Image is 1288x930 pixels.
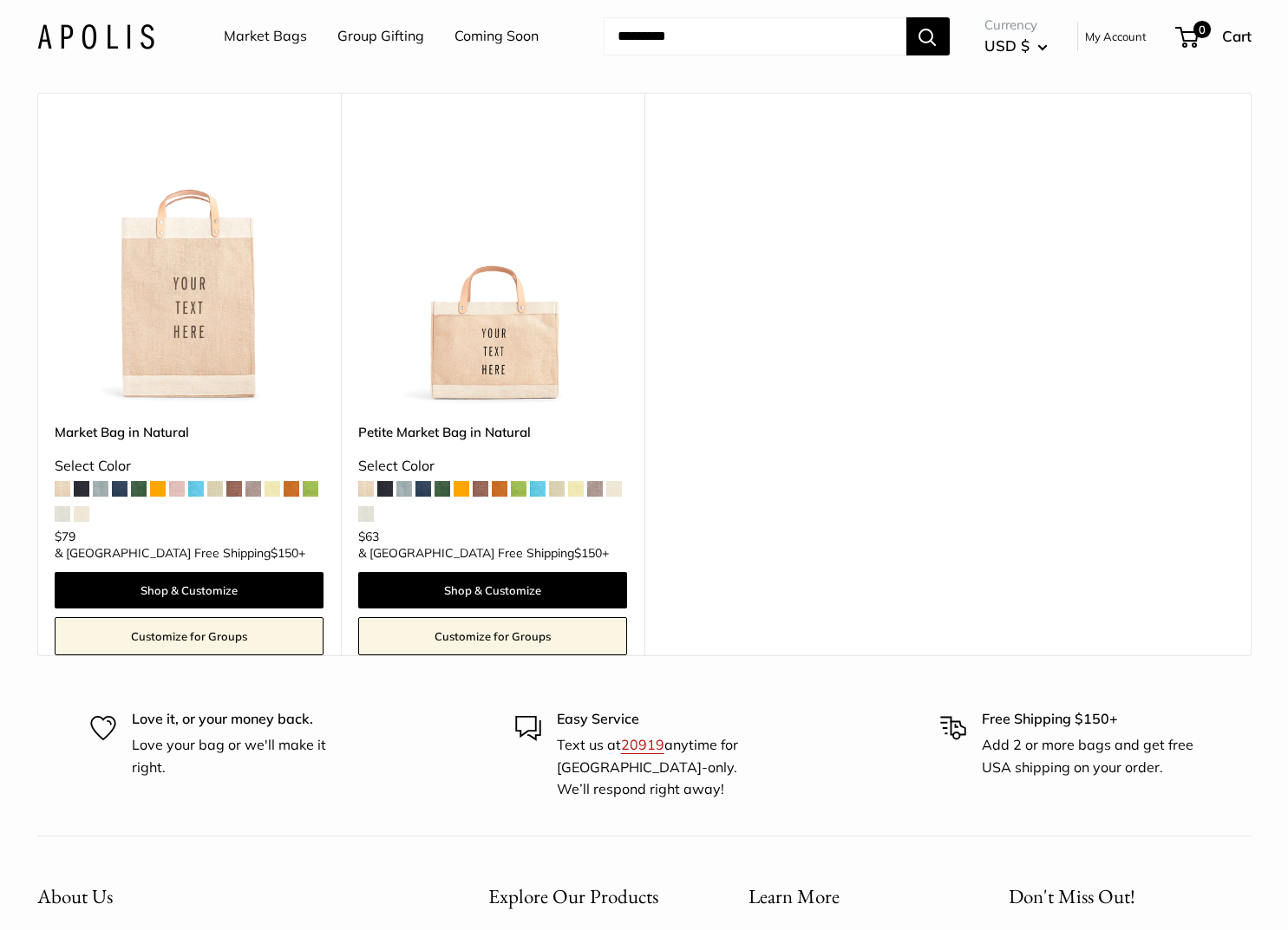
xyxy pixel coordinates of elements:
[358,617,627,655] a: Customize for Groups
[749,880,948,914] button: Learn More
[557,708,774,731] p: Easy Service
[55,547,305,559] span: & [GEOGRAPHIC_DATA] Free Shipping +
[358,136,627,405] img: Petite Market Bag in Natural
[621,736,664,753] a: 20919
[358,453,627,479] div: Select Color
[37,883,113,909] span: About Us
[132,734,349,778] p: Love your bag or we'll make it right.
[749,883,840,909] span: Learn More
[984,36,1030,55] span: USD $
[358,547,609,559] span: & [GEOGRAPHIC_DATA] Free Shipping +
[1009,880,1252,914] p: Don't Miss Out!
[984,13,1048,37] span: Currency
[557,734,774,801] p: Text us at anytime for [GEOGRAPHIC_DATA]-only. We’ll respond right away!
[1193,21,1210,38] span: 0
[488,883,658,909] span: Explore Our Products
[358,572,627,608] a: Shop & Customize
[984,32,1048,60] button: USD $
[37,23,154,49] img: Apolis
[132,708,349,731] p: Love it, or your money back.
[358,422,627,442] a: Petite Market Bag in Natural
[1222,27,1252,45] span: Cart
[982,734,1199,778] p: Add 2 or more bags and get free USA shipping on your order.
[574,545,602,561] span: $150
[55,529,75,544] span: $79
[55,453,324,479] div: Select Color
[1177,23,1252,50] a: 0 Cart
[604,17,906,55] input: Search...
[1085,26,1147,47] a: My Account
[224,23,307,49] a: Market Bags
[358,529,379,544] span: $63
[488,880,688,914] button: Explore Our Products
[55,572,324,608] a: Shop & Customize
[55,136,324,405] img: Market Bag in Natural
[55,422,324,442] a: Market Bag in Natural
[358,136,627,405] a: Petite Market Bag in Naturaldescription_Effortless style that elevates every moment
[37,880,428,914] button: About Us
[454,23,539,49] a: Coming Soon
[55,136,324,405] a: Market Bag in NaturalMarket Bag in Natural
[906,17,950,55] button: Search
[271,545,298,561] span: $150
[55,617,324,655] a: Customize for Groups
[982,708,1199,731] p: Free Shipping $150+
[337,23,424,49] a: Group Gifting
